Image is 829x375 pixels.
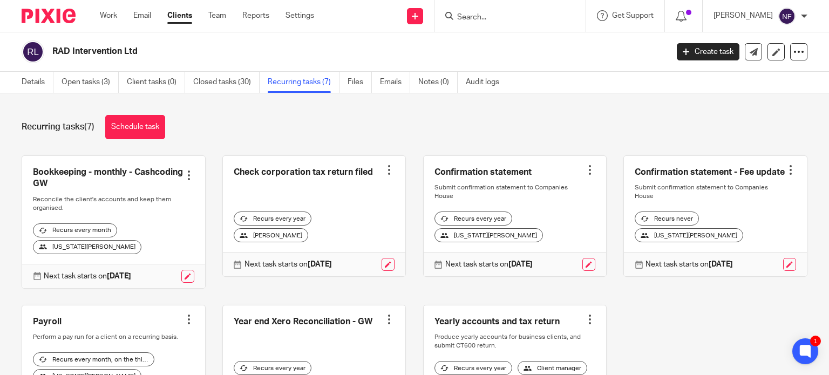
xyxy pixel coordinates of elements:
a: Details [22,72,53,93]
h2: RAD Intervention Ltd [52,46,539,57]
a: Clients [167,10,192,21]
div: 1 [810,336,821,346]
a: Closed tasks (30) [193,72,260,93]
a: Files [348,72,372,93]
input: Search [456,13,553,23]
a: Emails [380,72,410,93]
div: Recurs every year [234,212,311,226]
div: Recurs every year [434,212,512,226]
span: (7) [84,122,94,131]
div: Recurs every month [33,223,117,237]
div: [US_STATE][PERSON_NAME] [635,228,743,242]
p: Next task starts on [44,271,131,282]
a: Open tasks (3) [62,72,119,93]
strong: [DATE] [709,261,733,268]
img: Pixie [22,9,76,23]
div: Recurs every month, on the third [DATE] [33,352,154,366]
a: Team [208,10,226,21]
p: Next task starts on [244,259,332,270]
img: svg%3E [778,8,796,25]
a: Email [133,10,151,21]
img: svg%3E [22,40,44,63]
h1: Recurring tasks [22,121,94,133]
div: [PERSON_NAME] [234,228,308,242]
a: Schedule task [105,115,165,139]
a: Work [100,10,117,21]
strong: [DATE] [308,261,332,268]
a: Audit logs [466,72,507,93]
div: Recurs every year [434,361,512,375]
strong: [DATE] [508,261,533,268]
a: Settings [286,10,314,21]
a: Client tasks (0) [127,72,185,93]
div: [US_STATE][PERSON_NAME] [434,228,543,242]
a: Notes (0) [418,72,458,93]
div: Recurs never [635,212,699,226]
span: Get Support [612,12,654,19]
p: [PERSON_NAME] [714,10,773,21]
div: Client manager [518,361,587,375]
a: Recurring tasks (7) [268,72,339,93]
p: Next task starts on [445,259,533,270]
a: Reports [242,10,269,21]
strong: [DATE] [107,272,131,280]
a: Create task [677,43,739,60]
p: Next task starts on [645,259,733,270]
div: Recurs every year [234,361,311,375]
div: [US_STATE][PERSON_NAME] [33,240,141,254]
